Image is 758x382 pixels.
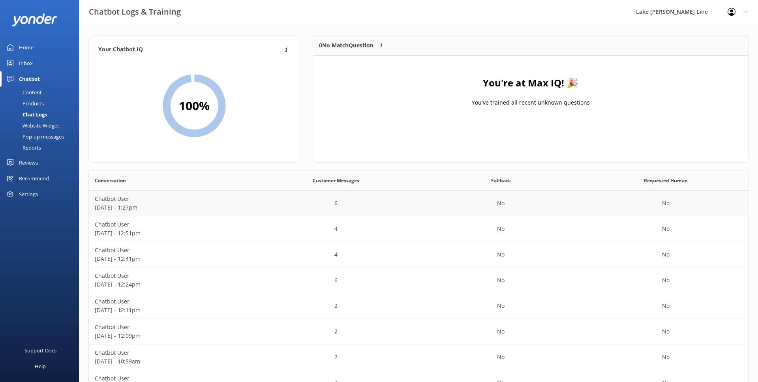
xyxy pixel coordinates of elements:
[95,357,248,366] p: [DATE] - 10:59am
[5,131,79,142] a: Pop-up messages
[95,323,248,331] p: Chatbot User
[5,87,79,98] a: Content
[95,297,248,306] p: Chatbot User
[95,177,126,184] span: Conversation
[89,319,748,345] div: row
[662,301,670,310] p: No
[95,272,248,280] p: Chatbot User
[334,250,338,259] p: 4
[662,250,670,259] p: No
[313,177,359,184] span: Customer Messages
[19,155,38,170] div: Reviews
[95,195,248,203] p: Chatbot User
[497,250,505,259] p: No
[497,353,505,361] p: No
[5,142,79,153] a: Reports
[313,56,748,135] div: grid
[5,87,42,98] div: Content
[471,98,589,107] p: You've trained all recent unknown questions
[662,327,670,336] p: No
[497,301,505,310] p: No
[5,120,59,131] div: Website Widget
[95,348,248,357] p: Chatbot User
[662,353,670,361] p: No
[5,131,64,142] div: Pop-up messages
[89,216,748,242] div: row
[24,343,56,358] div: Support Docs
[334,353,338,361] p: 2
[5,120,79,131] a: Website Widget
[497,199,505,208] p: No
[12,13,57,26] img: yonder-white-logo.png
[95,280,248,289] p: [DATE] - 12:24pm
[95,203,248,212] p: [DATE] - 1:27pm
[89,191,748,216] div: row
[662,225,670,233] p: No
[89,242,748,268] div: row
[19,186,38,202] div: Settings
[95,246,248,255] p: Chatbot User
[5,98,44,109] div: Products
[319,41,373,50] p: 0 No Match Question
[19,55,33,71] div: Inbox
[497,225,505,233] p: No
[662,276,670,285] p: No
[95,220,248,229] p: Chatbot User
[179,96,210,115] h2: 100 %
[5,109,79,120] a: Chat Logs
[89,345,748,370] div: row
[19,170,49,186] div: Recommend
[95,306,248,315] p: [DATE] - 12:11pm
[89,293,748,319] div: row
[5,142,41,153] div: Reports
[497,327,505,336] p: No
[19,39,34,55] div: Home
[497,276,505,285] p: No
[95,255,248,263] p: [DATE] - 12:41pm
[334,301,338,310] p: 2
[334,225,338,233] p: 4
[19,71,40,87] div: Chatbot
[89,6,181,18] h3: Chatbot Logs & Training
[334,327,338,336] p: 2
[98,45,283,54] h4: Your Chatbot IQ
[491,177,511,184] span: Fallback
[89,268,748,293] div: row
[5,98,79,109] a: Products
[95,331,248,340] p: [DATE] - 12:09pm
[334,276,338,285] p: 6
[95,229,248,238] p: [DATE] - 12:51pm
[644,177,688,184] span: Requested Human
[35,358,46,374] div: Help
[5,109,47,120] div: Chat Logs
[662,199,670,208] p: No
[334,199,338,208] p: 6
[483,75,578,90] h4: You're at Max IQ! 🎉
